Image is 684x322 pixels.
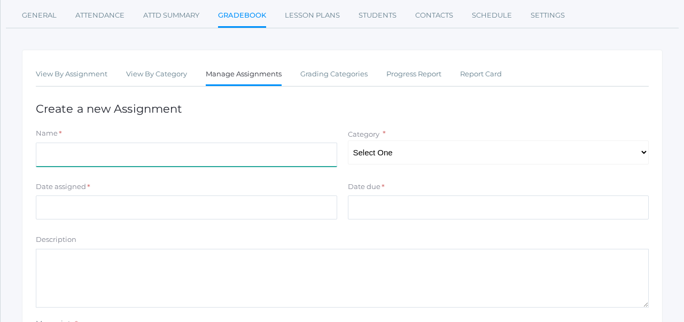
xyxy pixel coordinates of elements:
[472,5,512,26] a: Schedule
[415,5,453,26] a: Contacts
[36,103,649,115] h1: Create a new Assignment
[386,64,441,85] a: Progress Report
[531,5,565,26] a: Settings
[75,5,125,26] a: Attendance
[36,64,107,85] a: View By Assignment
[348,130,379,138] label: Category
[359,5,397,26] a: Students
[36,182,86,192] label: Date assigned
[143,5,199,26] a: Attd Summary
[36,234,76,245] label: Description
[206,64,282,87] a: Manage Assignments
[126,64,187,85] a: View By Category
[300,64,368,85] a: Grading Categories
[285,5,340,26] a: Lesson Plans
[218,5,266,28] a: Gradebook
[36,128,58,139] label: Name
[460,64,502,85] a: Report Card
[348,182,380,192] label: Date due
[22,5,57,26] a: General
